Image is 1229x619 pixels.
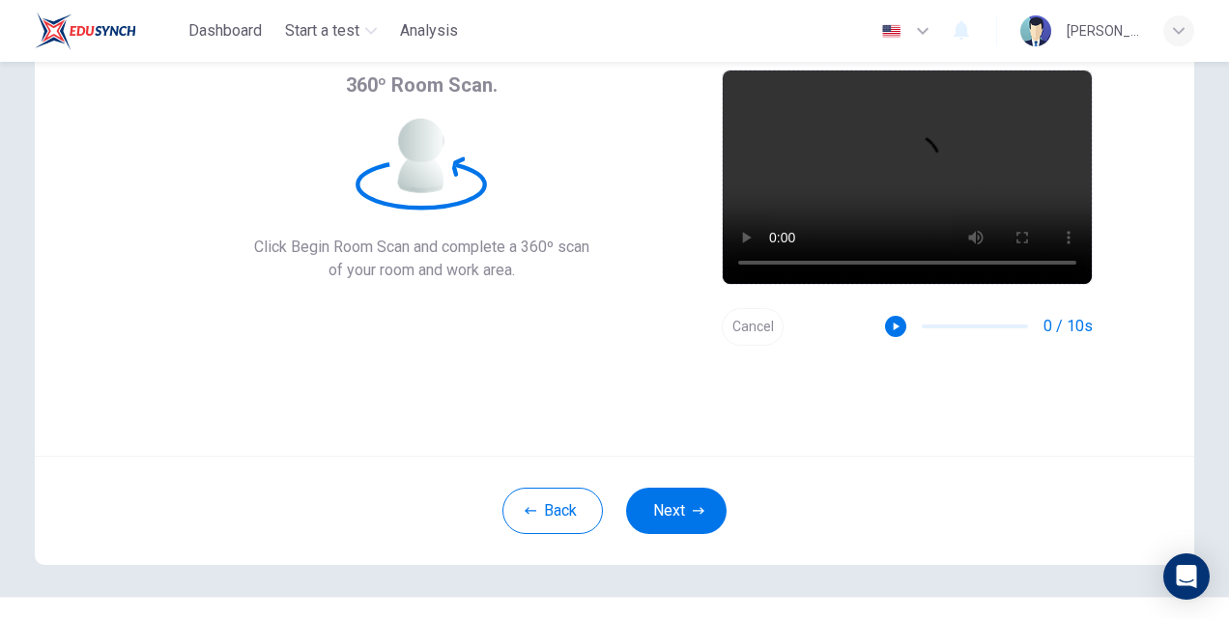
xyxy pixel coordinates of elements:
span: 0 / 10s [1043,315,1093,338]
button: Start a test [277,14,385,48]
span: of your room and work area. [254,259,589,282]
span: Click Begin Room Scan and complete a 360º scan [254,236,589,259]
button: Analysis [392,14,466,48]
span: Analysis [400,19,458,42]
span: Start a test [285,19,359,42]
button: Dashboard [181,14,270,48]
span: 360º Room Scan. [346,70,498,100]
div: Open Intercom Messenger [1163,553,1210,600]
img: Profile picture [1020,15,1051,46]
button: Cancel [722,308,784,346]
img: en [879,24,903,39]
button: Next [626,488,727,534]
img: EduSynch logo [35,12,136,50]
a: EduSynch logo [35,12,181,50]
div: [PERSON_NAME] [1067,19,1140,42]
span: Dashboard [188,19,262,42]
button: Back [502,488,603,534]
